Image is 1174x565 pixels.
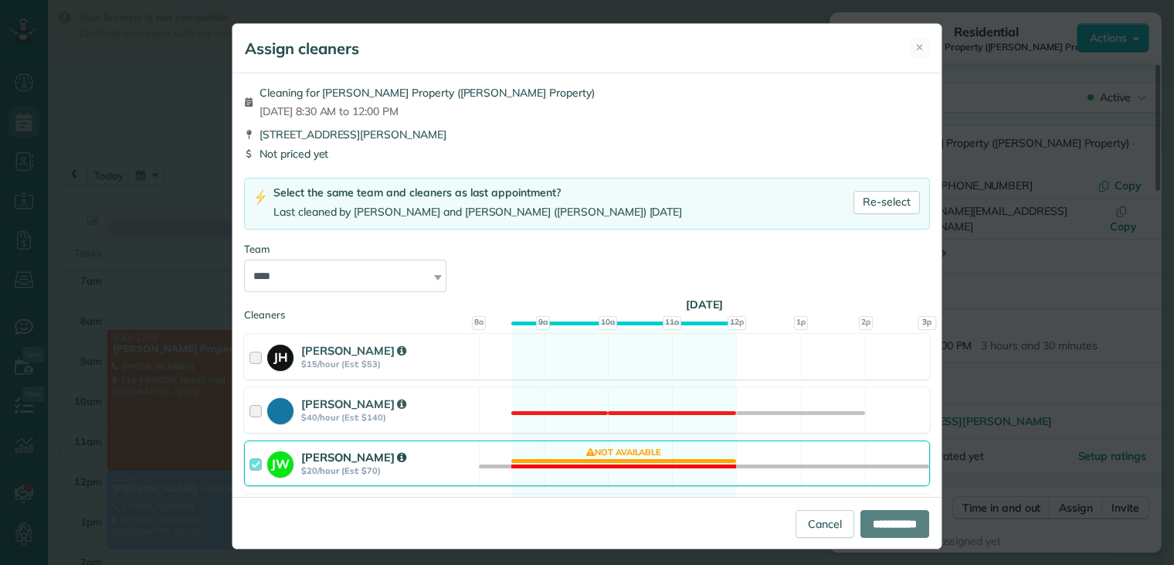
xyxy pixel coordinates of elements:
[244,127,930,142] div: [STREET_ADDRESS][PERSON_NAME]
[254,189,267,206] img: lightning-bolt-icon-94e5364df696ac2de96d3a42b8a9ff6ba979493684c50e6bbbcda72601fa0d29.png
[915,40,924,55] span: ✕
[244,242,930,257] div: Team
[273,185,682,201] div: Select the same team and cleaners as last appointment?
[301,343,406,358] strong: [PERSON_NAME]
[796,510,854,538] a: Cancel
[273,204,682,220] div: Last cleaned by [PERSON_NAME] and [PERSON_NAME] ([PERSON_NAME]) [DATE]
[301,450,406,465] strong: [PERSON_NAME]
[244,308,930,312] div: Cleaners
[301,397,406,411] strong: [PERSON_NAME]
[301,465,474,476] strong: $20/hour (Est: $70)
[301,412,474,423] strong: $40/hour (Est: $140)
[301,359,474,369] strong: $15/hour (Est: $53)
[267,451,293,473] strong: JW
[260,85,595,100] span: Cleaning for [PERSON_NAME] Property ([PERSON_NAME] Property)
[245,38,359,60] h5: Assign cleaners
[244,146,930,162] div: Not priced yet
[853,191,920,214] a: Re-select
[260,104,595,119] span: [DATE] 8:30 AM to 12:00 PM
[267,345,293,366] strong: JH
